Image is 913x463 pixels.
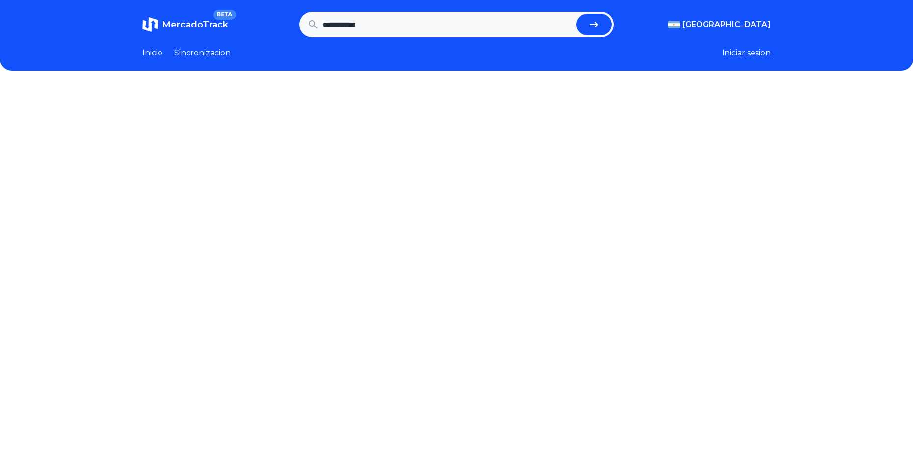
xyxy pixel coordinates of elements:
[668,21,680,28] img: Argentina
[213,10,236,20] span: BETA
[174,47,231,59] a: Sincronizacion
[668,19,771,30] button: [GEOGRAPHIC_DATA]
[142,17,158,32] img: MercadoTrack
[722,47,771,59] button: Iniciar sesion
[162,19,228,30] span: MercadoTrack
[142,47,162,59] a: Inicio
[142,17,228,32] a: MercadoTrackBETA
[682,19,771,30] span: [GEOGRAPHIC_DATA]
